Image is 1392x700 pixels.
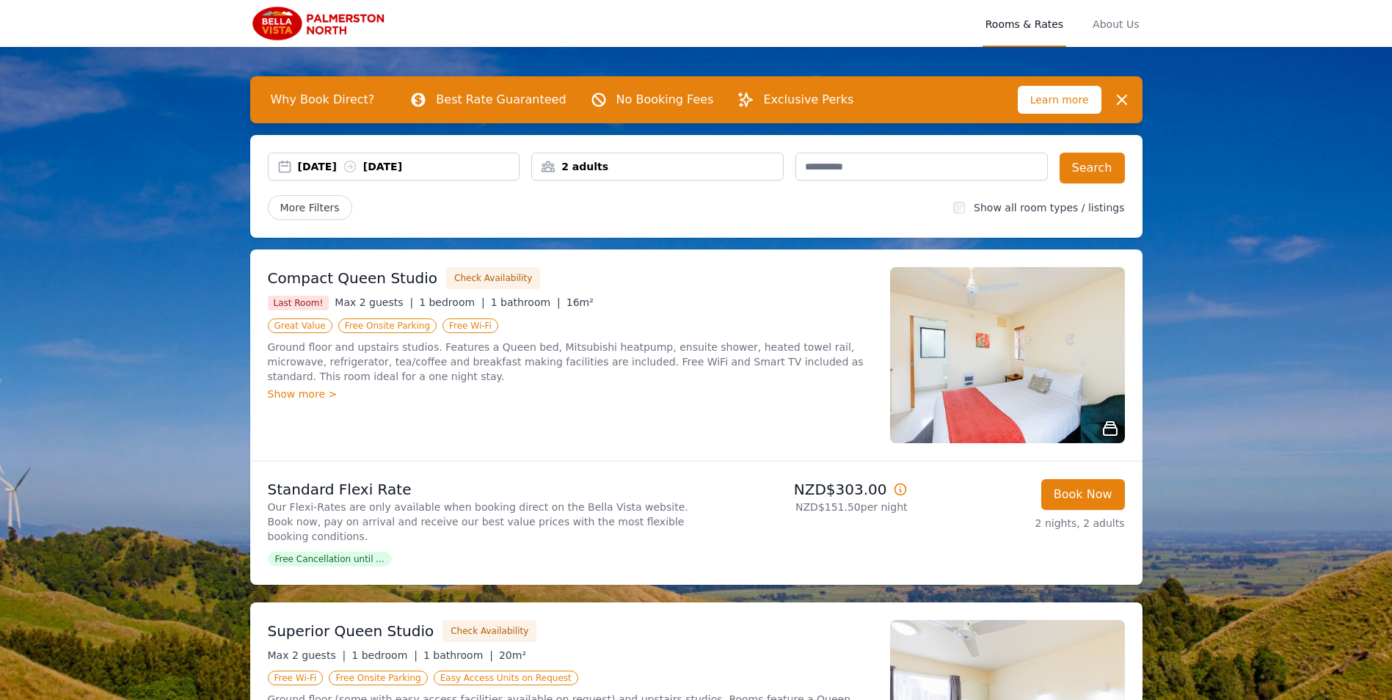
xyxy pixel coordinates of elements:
h3: Compact Queen Studio [268,268,438,288]
span: Max 2 guests | [268,649,346,661]
span: Free Onsite Parking [329,671,427,685]
span: Easy Access Units on Request [434,671,578,685]
label: Show all room types / listings [974,202,1124,214]
span: Free Cancellation until ... [268,552,392,566]
span: 20m² [499,649,526,661]
span: Free Wi-Fi [268,671,324,685]
span: 1 bathroom | [491,296,561,308]
button: Check Availability [446,267,540,289]
button: Check Availability [442,620,536,642]
div: [DATE] [DATE] [298,159,520,174]
p: Exclusive Perks [763,91,853,109]
span: More Filters [268,195,352,220]
span: Great Value [268,318,332,333]
p: Standard Flexi Rate [268,479,690,500]
span: 1 bathroom | [423,649,493,661]
p: No Booking Fees [616,91,714,109]
p: Ground floor and upstairs studios. Features a Queen bed, Mitsubishi heatpump, ensuite shower, hea... [268,340,872,384]
p: 2 nights, 2 adults [919,516,1125,531]
div: Show more > [268,387,872,401]
span: Last Room! [268,296,329,310]
p: Best Rate Guaranteed [436,91,566,109]
p: NZD$151.50 per night [702,500,908,514]
span: Free Wi-Fi [442,318,498,333]
img: Bella Vista Palmerston North [250,6,391,41]
div: 2 adults [532,159,783,174]
span: 1 bedroom | [351,649,418,661]
span: 1 bedroom | [419,296,485,308]
span: Why Book Direct? [259,85,387,114]
span: Max 2 guests | [335,296,413,308]
button: Book Now [1041,479,1125,510]
span: Learn more [1018,86,1101,114]
p: NZD$303.00 [702,479,908,500]
span: Free Onsite Parking [338,318,437,333]
p: Our Flexi-Rates are only available when booking direct on the Bella Vista website. Book now, pay ... [268,500,690,544]
span: 16m² [566,296,594,308]
button: Search [1060,153,1125,183]
h3: Superior Queen Studio [268,621,434,641]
